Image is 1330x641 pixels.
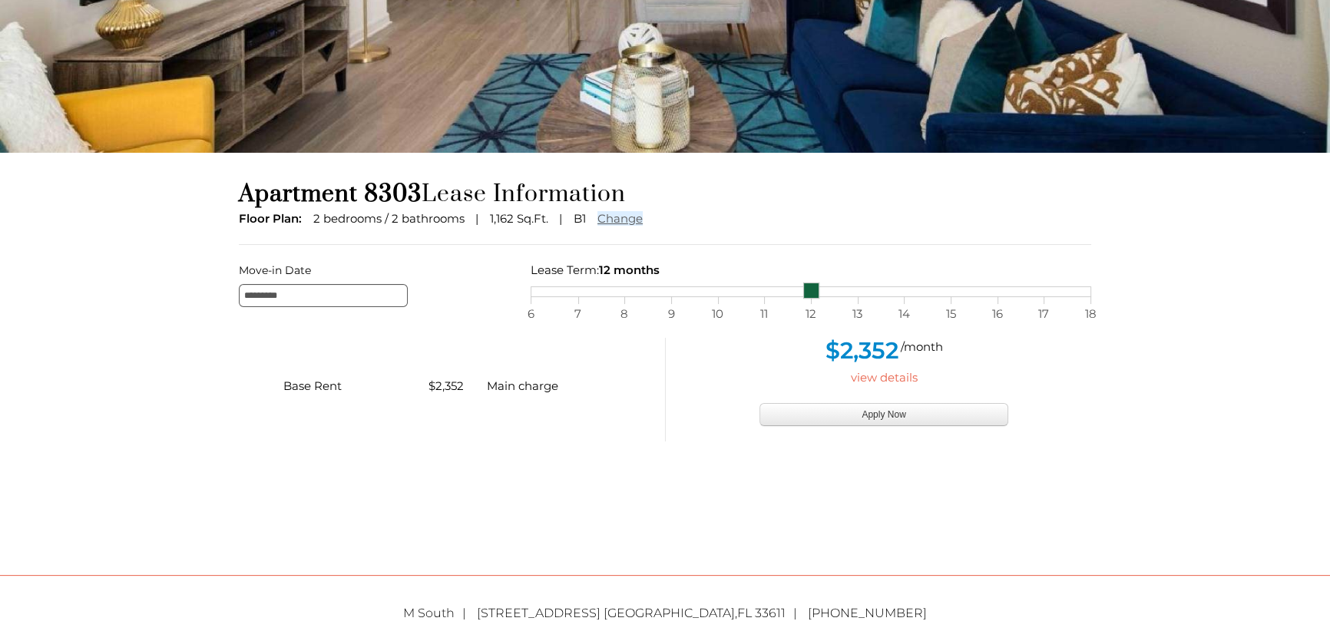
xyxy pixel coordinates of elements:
span: 16 [990,304,1005,324]
label: Move-in Date [239,260,508,280]
span: 1,162 [490,211,514,226]
span: $2,352 [428,378,464,393]
a: view details [851,370,918,385]
span: 12 months [599,263,660,277]
span: 14 [896,304,911,324]
div: Main charge [475,376,621,396]
span: 11 [756,304,772,324]
span: Sq.Ft. [517,211,548,226]
span: FL [737,606,752,620]
input: Move-in Date edit selected 8/30/2025 [239,284,408,307]
span: 17 [1036,304,1051,324]
span: /month [901,339,943,354]
span: Apartment 8303 [239,180,422,209]
span: $2,352 [825,336,898,365]
span: 12 [803,304,819,324]
span: 2 bedrooms / 2 bathrooms [313,211,465,226]
span: 13 [850,304,865,324]
a: Change [597,211,643,226]
div: Base Rent [272,376,418,396]
span: [STREET_ADDRESS] [477,606,600,620]
div: Lease Term: [531,260,1091,280]
a: [PHONE_NUMBER] [808,606,927,620]
span: B1 [574,211,586,226]
span: , [477,606,805,620]
span: 9 [663,304,679,324]
span: 15 [943,304,958,324]
span: 7 [571,304,586,324]
span: 10 [710,304,726,324]
span: 33611 [755,606,786,620]
h1: Lease Information [239,180,1091,209]
span: 18 [1083,304,1098,324]
a: M South [STREET_ADDRESS] [GEOGRAPHIC_DATA],FL 33611 [403,606,805,620]
span: [GEOGRAPHIC_DATA] [604,606,735,620]
span: 6 [523,304,538,324]
span: M South [403,606,474,620]
span: 8 [617,304,632,324]
button: Apply Now [759,403,1008,426]
span: Floor Plan: [239,211,302,226]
